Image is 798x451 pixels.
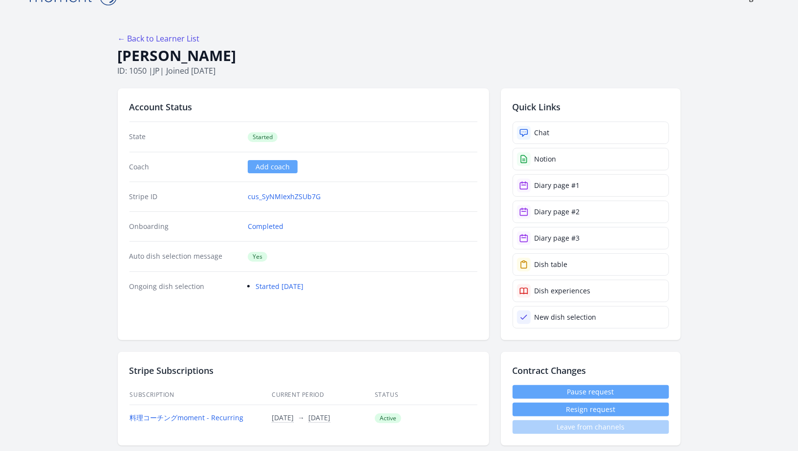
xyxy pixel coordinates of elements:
[129,222,240,231] dt: Onboarding
[535,181,580,190] div: Diary page #1
[118,65,681,77] p: ID: 1050 | | Joined [DATE]
[272,413,294,423] button: [DATE]
[535,154,557,164] div: Notion
[129,192,240,202] dt: Stripe ID
[513,122,669,144] a: Chat
[535,312,597,322] div: New dish selection
[271,385,374,405] th: Current Period
[129,251,240,262] dt: Auto dish selection message
[513,420,669,434] span: Leave from channels
[308,413,330,423] button: [DATE]
[513,227,669,249] a: Diary page #3
[129,364,477,377] h2: Stripe Subscriptions
[513,306,669,328] a: New dish selection
[129,100,477,114] h2: Account Status
[130,413,244,422] a: 料理コーチングmoment - Recurring
[118,46,681,65] h1: [PERSON_NAME]
[129,132,240,142] dt: State
[535,207,580,217] div: Diary page #2
[513,280,669,302] a: Dish experiences
[375,413,401,423] span: Active
[153,65,160,76] span: jp
[298,413,304,422] span: →
[513,100,669,114] h2: Quick Links
[513,385,669,399] a: Pause request
[374,385,477,405] th: Status
[513,364,669,377] h2: Contract Changes
[535,233,580,243] div: Diary page #3
[248,132,278,142] span: Started
[513,403,669,416] button: Resign request
[513,253,669,276] a: Dish table
[535,286,591,296] div: Dish experiences
[535,128,550,138] div: Chat
[256,282,303,291] a: Started [DATE]
[248,160,298,173] a: Add coach
[118,33,200,44] a: ← Back to Learner List
[129,385,272,405] th: Subscription
[248,222,283,231] a: Completed
[248,252,267,262] span: Yes
[535,260,568,269] div: Dish table
[129,282,240,291] dt: Ongoing dish selection
[513,201,669,223] a: Diary page #2
[129,162,240,172] dt: Coach
[513,148,669,170] a: Notion
[248,192,321,202] a: cus_SyNMIexhZSUb7G
[513,174,669,197] a: Diary page #1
